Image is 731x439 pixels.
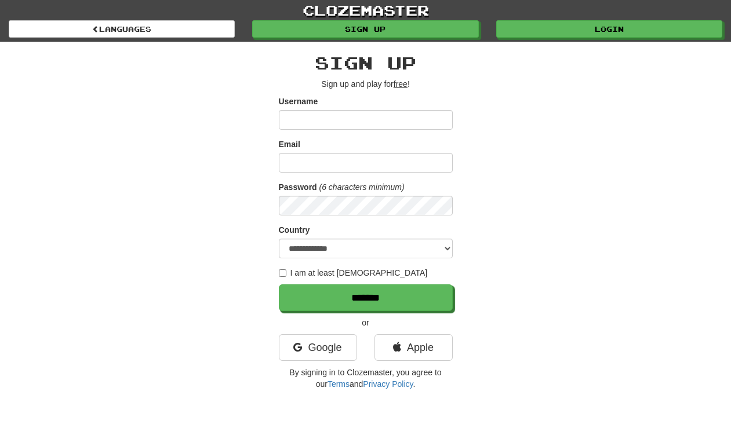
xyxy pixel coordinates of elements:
[9,20,235,38] a: Languages
[279,78,453,90] p: Sign up and play for !
[279,269,286,277] input: I am at least [DEMOGRAPHIC_DATA]
[279,96,318,107] label: Username
[319,182,405,192] em: (6 characters minimum)
[279,53,453,72] h2: Sign up
[279,224,310,236] label: Country
[252,20,478,38] a: Sign up
[496,20,722,38] a: Login
[279,181,317,193] label: Password
[374,334,453,361] a: Apple
[279,334,357,361] a: Google
[394,79,408,89] u: free
[363,379,413,389] a: Privacy Policy
[279,367,453,390] p: By signing in to Clozemaster, you agree to our and .
[279,138,300,150] label: Email
[279,317,453,328] p: or
[279,267,428,279] label: I am at least [DEMOGRAPHIC_DATA]
[328,379,350,389] a: Terms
